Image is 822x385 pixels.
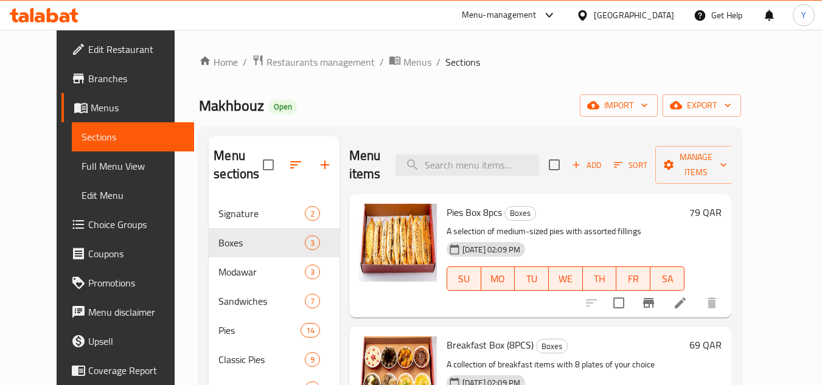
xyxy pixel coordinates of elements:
a: Choice Groups [61,210,194,239]
div: items [305,206,320,221]
nav: breadcrumb [199,54,741,70]
div: Sandwiches7 [209,286,340,316]
button: MO [481,266,515,291]
li: / [436,55,441,69]
span: FR [621,270,646,288]
div: items [305,352,320,367]
span: 7 [305,296,319,307]
li: / [243,55,247,69]
span: SU [452,270,476,288]
button: import [580,94,658,117]
span: Pies Box 8pcs [447,203,502,221]
span: Select to update [606,290,632,316]
span: SA [655,270,680,288]
h2: Menu sections [214,147,263,183]
span: Menu disclaimer [88,305,184,319]
span: 9 [305,354,319,366]
span: Menus [91,100,184,115]
span: import [590,98,648,113]
span: Signature [218,206,305,221]
button: Manage items [655,146,737,184]
span: Promotions [88,276,184,290]
div: Menu-management [462,8,537,23]
span: Menus [403,55,431,69]
div: Boxes3 [209,228,340,257]
span: MO [486,270,510,288]
h2: Menu items [349,147,381,183]
span: WE [554,270,578,288]
div: items [305,235,320,250]
div: Signature2 [209,199,340,228]
a: Edit Menu [72,181,194,210]
a: Coupons [61,239,194,268]
a: Restaurants management [252,54,375,70]
button: delete [697,288,726,317]
button: Branch-specific-item [634,288,663,317]
button: TU [515,266,549,291]
span: 3 [305,237,319,249]
span: Select section [542,152,567,178]
button: export [663,94,741,117]
img: Pies Box 8pcs [359,204,437,282]
button: Add [567,156,606,175]
a: Promotions [61,268,194,297]
div: Modawar3 [209,257,340,286]
span: Branches [88,71,184,86]
span: export [672,98,731,113]
span: Pies [218,323,300,338]
span: Sort items [606,156,655,175]
span: 14 [301,325,319,336]
span: Open [269,102,297,112]
div: items [301,323,320,338]
span: Select all sections [256,152,281,178]
a: Branches [61,64,194,93]
span: Boxes [537,339,567,353]
li: / [380,55,384,69]
span: Manage items [665,150,727,180]
span: Choice Groups [88,217,184,232]
a: Menus [61,93,194,122]
div: [GEOGRAPHIC_DATA] [594,9,674,22]
span: TU [520,270,544,288]
button: TH [583,266,617,291]
div: items [305,265,320,279]
button: SU [447,266,481,291]
span: Sandwiches [218,294,305,308]
p: A selection of medium-sized pies with assorted fillings [447,224,684,239]
button: FR [616,266,650,291]
div: Boxes [504,206,536,221]
span: TH [588,270,612,288]
div: Modawar [218,265,305,279]
span: Classic Pies [218,352,305,367]
p: A collection of breakfast items with 8 plates of your choice [447,357,684,372]
div: Boxes [536,339,568,353]
a: Upsell [61,327,194,356]
a: Menu disclaimer [61,297,194,327]
a: Edit menu item [673,296,688,310]
a: Coverage Report [61,356,194,385]
a: Sections [72,122,194,151]
span: Edit Restaurant [88,42,184,57]
span: Add [570,158,603,172]
span: Boxes [218,235,305,250]
h6: 69 QAR [689,336,722,353]
span: 3 [305,266,319,278]
h6: 79 QAR [689,204,722,221]
span: Full Menu View [82,159,184,173]
span: Makhbouz [199,92,264,119]
span: Restaurants management [266,55,375,69]
span: Edit Menu [82,188,184,203]
button: SA [650,266,684,291]
div: Open [269,100,297,114]
a: Full Menu View [72,151,194,181]
span: 2 [305,208,319,220]
span: Upsell [88,334,184,349]
button: WE [549,266,583,291]
a: Edit Restaurant [61,35,194,64]
a: Menus [389,54,431,70]
span: Breakfast Box (8PCS) [447,336,534,354]
span: Coupons [88,246,184,261]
